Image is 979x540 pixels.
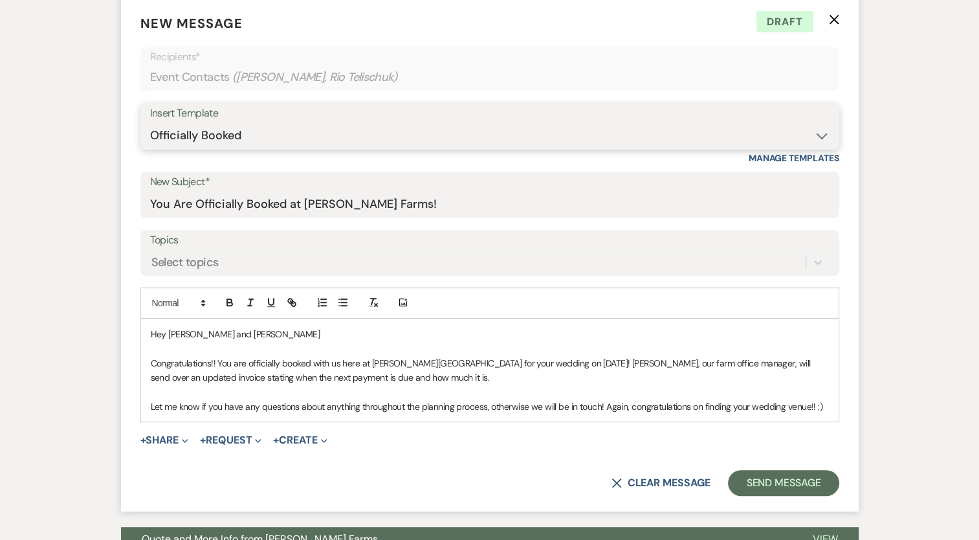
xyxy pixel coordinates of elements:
span: Draft [756,11,813,33]
span: New Message [140,15,243,32]
button: Clear message [611,478,710,488]
button: Send Message [728,470,839,496]
span: + [140,435,146,445]
div: Event Contacts [150,65,830,90]
p: Hey [PERSON_NAME] and [PERSON_NAME] [151,327,829,341]
div: Insert Template [150,104,830,123]
div: Select topics [151,253,219,271]
span: ( [PERSON_NAME], Rio Telischuk ) [232,69,399,86]
span: + [273,435,279,445]
label: New Subject* [150,173,830,192]
label: Topics [150,231,830,250]
button: Create [273,435,327,445]
p: Let me know if you have any questions about anything throughout the planning process, otherwise w... [151,399,829,414]
p: Congratulations!! You are officially booked with us here at [PERSON_NAME][GEOGRAPHIC_DATA] for yo... [151,356,829,385]
p: Recipients* [150,49,830,65]
button: Request [200,435,261,445]
span: + [200,435,206,445]
a: Manage Templates [749,152,839,164]
button: Share [140,435,189,445]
